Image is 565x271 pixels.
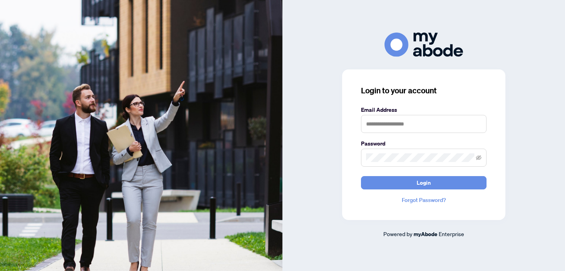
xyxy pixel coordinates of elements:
a: myAbode [414,230,437,238]
span: Powered by [383,230,412,237]
label: Email Address [361,105,487,114]
a: Forgot Password? [361,196,487,204]
button: Login [361,176,487,189]
span: eye-invisible [476,155,481,160]
span: Enterprise [439,230,464,237]
span: Login [417,176,431,189]
h3: Login to your account [361,85,487,96]
label: Password [361,139,487,148]
img: ma-logo [385,33,463,56]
